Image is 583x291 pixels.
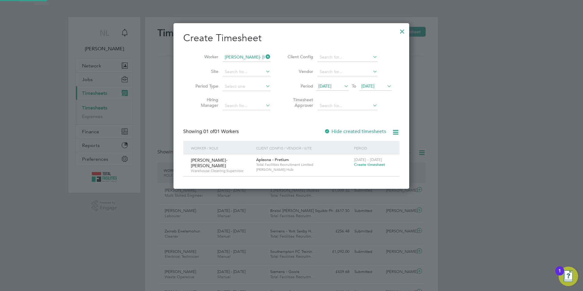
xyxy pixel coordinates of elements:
span: [PERSON_NAME]- [PERSON_NAME] [191,157,227,168]
input: Search for... [223,68,270,76]
div: Worker / Role [189,141,255,155]
span: Apleona - Pretium [256,157,289,162]
div: Client Config / Vendor / Site [255,141,352,155]
button: Open Resource Center, 1 new notification [559,267,578,286]
label: Period Type [191,83,218,89]
span: [PERSON_NAME] Hub [256,167,351,172]
div: 1 [558,271,561,279]
input: Search for... [223,102,270,110]
div: Period [352,141,393,155]
span: Create timesheet [354,162,385,167]
label: Worker [191,54,218,59]
label: Hide created timesheets [324,128,386,135]
span: [DATE] [361,83,374,89]
span: Warehouse Cleaning Supervisor [191,168,252,173]
input: Search for... [317,68,377,76]
input: Search for... [223,53,270,62]
span: 01 of [203,128,214,135]
input: Search for... [317,102,377,110]
span: To [350,82,358,90]
input: Search for... [317,53,377,62]
label: Period [286,83,313,89]
span: 01 Workers [203,128,239,135]
h2: Create Timesheet [183,32,399,45]
span: [DATE] [318,83,331,89]
input: Select one [223,82,270,91]
label: Hiring Manager [191,97,218,108]
label: Vendor [286,69,313,74]
span: Total Facilities Recruitment Limited [256,162,351,167]
label: Timesheet Approver [286,97,313,108]
div: Showing [183,128,240,135]
label: Site [191,69,218,74]
span: [DATE] - [DATE] [354,157,382,162]
label: Client Config [286,54,313,59]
